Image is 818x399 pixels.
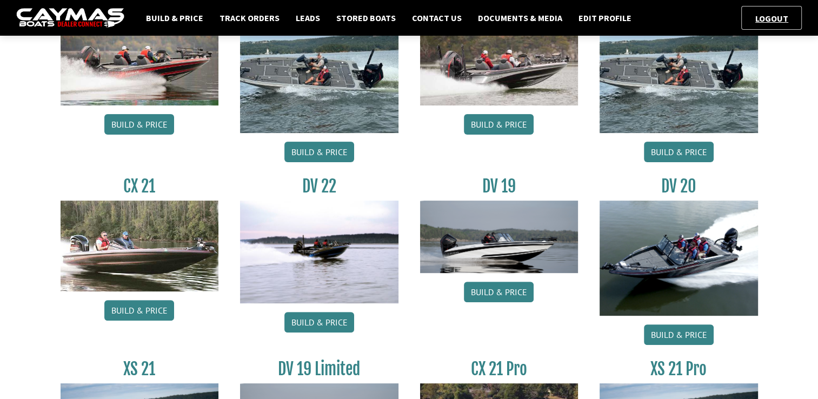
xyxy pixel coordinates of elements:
[420,201,578,273] img: dv-19-ban_from_website_for_caymas_connect.png
[104,114,174,135] a: Build & Price
[214,11,285,25] a: Track Orders
[473,11,568,25] a: Documents & Media
[240,201,398,303] img: DV22_original_motor_cropped_for_caymas_connect.jpg
[600,201,758,316] img: DV_20_from_website_for_caymas_connect.png
[420,14,578,105] img: CX-20Pro_thumbnail.jpg
[420,359,578,379] h3: CX 21 Pro
[290,11,325,25] a: Leads
[61,201,219,291] img: CX21_thumb.jpg
[240,176,398,196] h3: DV 22
[600,176,758,196] h3: DV 20
[750,13,794,24] a: Logout
[61,14,219,105] img: CX-20_thumbnail.jpg
[61,359,219,379] h3: XS 21
[644,324,714,345] a: Build & Price
[464,114,534,135] a: Build & Price
[104,300,174,321] a: Build & Price
[573,11,637,25] a: Edit Profile
[600,359,758,379] h3: XS 21 Pro
[284,312,354,332] a: Build & Price
[141,11,209,25] a: Build & Price
[644,142,714,162] a: Build & Price
[16,8,124,28] img: caymas-dealer-connect-2ed40d3bc7270c1d8d7ffb4b79bf05adc795679939227970def78ec6f6c03838.gif
[464,282,534,302] a: Build & Price
[61,176,219,196] h3: CX 21
[240,14,398,132] img: XS_20_resized.jpg
[284,142,354,162] a: Build & Price
[331,11,401,25] a: Stored Boats
[600,14,758,132] img: XS_20_resized.jpg
[240,359,398,379] h3: DV 19 Limited
[420,176,578,196] h3: DV 19
[407,11,467,25] a: Contact Us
